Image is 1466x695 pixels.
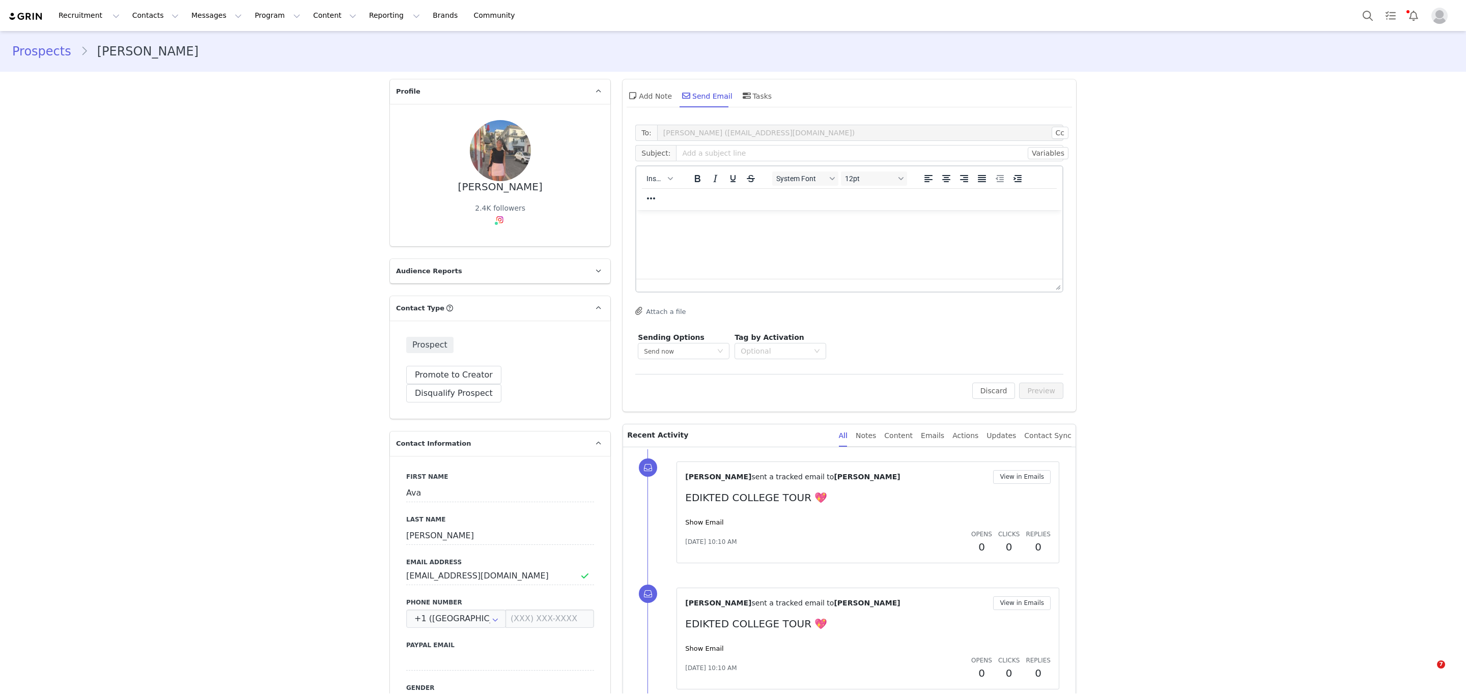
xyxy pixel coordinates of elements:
[841,171,908,186] button: Font sizes
[406,472,594,481] label: First Name
[248,4,306,27] button: Program
[505,610,594,628] input: (XXX) XXX-XXXX
[814,348,820,355] i: icon: down
[689,171,707,186] button: Bold
[126,4,185,27] button: Contacts
[406,366,501,384] button: Promote to Creator
[717,348,723,355] i: icon: down
[363,4,426,27] button: Reporting
[993,596,1051,610] button: View in Emails
[406,337,454,353] span: Prospect
[406,515,594,524] label: Last Name
[856,424,876,447] div: Notes
[1009,171,1026,186] button: Increase indent
[1024,424,1072,447] div: Contact Sync
[396,439,471,449] span: Contact Information
[406,598,594,607] label: Phone Number
[971,531,992,538] span: Opens
[1379,4,1402,27] a: Tasks
[396,303,444,313] span: Contact Type
[1026,665,1051,681] h2: 0
[1425,8,1458,24] button: Profile
[427,4,467,27] a: Brands
[834,599,900,607] span: [PERSON_NAME]
[986,424,1016,447] div: Updates
[635,305,686,317] button: Attach a file
[685,616,1051,631] p: EDIKTED COLLEGE TOUR 💖
[627,424,830,447] p: Recent Activity
[998,665,1020,681] h2: 0
[998,657,1020,664] span: Clicks
[685,663,737,673] span: [DATE] 10:10 AM
[406,610,506,628] div: United States
[52,4,126,27] button: Recruitment
[1402,4,1425,27] button: Notifications
[642,171,676,186] button: Insert
[920,171,938,186] button: Align left
[406,384,501,402] button: Disqualify Prospect
[685,518,723,526] a: Show Email
[406,610,506,628] input: Country
[845,175,895,183] span: 12pt
[955,171,973,186] button: Align right
[972,383,1016,399] button: Discard
[396,266,462,276] span: Audience Reports
[680,83,732,108] div: Send Email
[685,645,723,652] a: Show Email
[741,346,809,356] div: Optional
[635,125,657,141] span: To:
[496,216,504,224] img: instagram.svg
[406,683,594,692] label: Gender
[751,599,834,607] span: sent a tracked email to
[307,4,362,27] button: Content
[1052,279,1062,292] div: Press the Up and Down arrow keys to resize the editor.
[1028,147,1068,159] button: Variables
[1026,657,1051,664] span: Replies
[627,83,672,108] div: Add Note
[773,171,839,186] button: Fonts
[1431,8,1448,24] img: placeholder-profile.jpg
[971,665,992,681] h2: 0
[741,83,772,108] div: Tasks
[685,473,751,481] span: [PERSON_NAME]
[971,657,992,664] span: Opens
[777,175,827,183] span: System Font
[8,12,44,21] img: grin logo
[646,175,664,183] span: Insert
[1052,127,1068,139] button: Cc
[998,531,1020,538] span: Clicks
[834,473,900,481] span: [PERSON_NAME]
[993,470,1051,484] button: View in Emails
[396,86,420,97] span: Profile
[635,145,676,161] span: Subject:
[642,191,660,206] button: Reveal or hide additional toolbar items
[685,490,1051,505] p: EDIKTED COLLEGE TOUR 💖
[952,424,978,447] div: Actions
[638,333,704,341] span: Sending Options
[1437,660,1445,669] span: 7
[475,203,525,214] div: 2.4K followers
[725,171,742,186] button: Underline
[458,181,543,193] div: [PERSON_NAME]
[839,424,848,447] div: All
[185,4,248,27] button: Messages
[1026,531,1051,538] span: Replies
[406,641,594,650] label: Paypal Email
[884,424,913,447] div: Content
[644,348,674,355] span: Send now
[636,210,1062,279] iframe: Rich Text Area
[998,539,1020,555] h2: 0
[971,539,992,555] h2: 0
[406,567,594,585] input: Email Address
[1416,660,1441,685] iframe: Intercom live chat
[676,145,1063,161] input: Add a subject line
[938,171,955,186] button: Align center
[1357,4,1379,27] button: Search
[468,4,526,27] a: Community
[470,120,531,181] img: 8913ad81-d302-4a05-a3b3-55e1c5ff7bbb.jpg
[735,333,804,341] span: Tag by Activation
[1019,383,1063,399] button: Preview
[743,171,760,186] button: Strikethrough
[406,558,594,567] label: Email Address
